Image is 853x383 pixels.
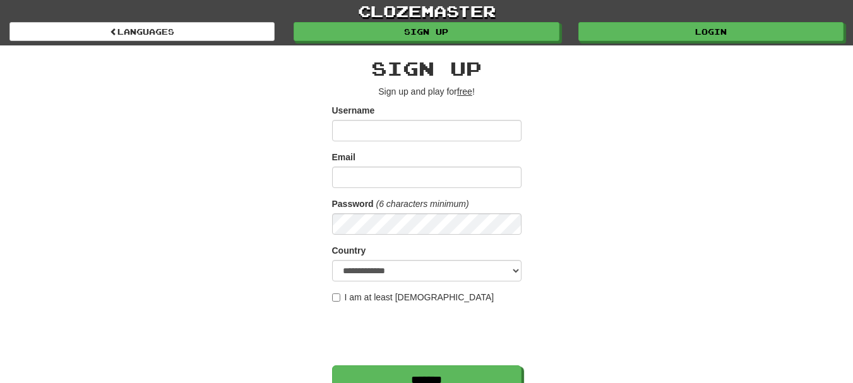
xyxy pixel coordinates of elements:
a: Languages [9,22,275,41]
p: Sign up and play for ! [332,85,522,98]
label: I am at least [DEMOGRAPHIC_DATA] [332,291,494,303]
em: (6 characters minimum) [376,199,469,209]
iframe: reCAPTCHA [332,310,524,359]
label: Username [332,104,375,117]
a: Sign up [294,22,559,41]
h2: Sign up [332,58,522,79]
label: Password [332,197,374,210]
u: free [457,86,472,97]
a: Login [578,22,844,41]
label: Country [332,244,366,257]
input: I am at least [DEMOGRAPHIC_DATA] [332,293,340,302]
label: Email [332,151,355,163]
